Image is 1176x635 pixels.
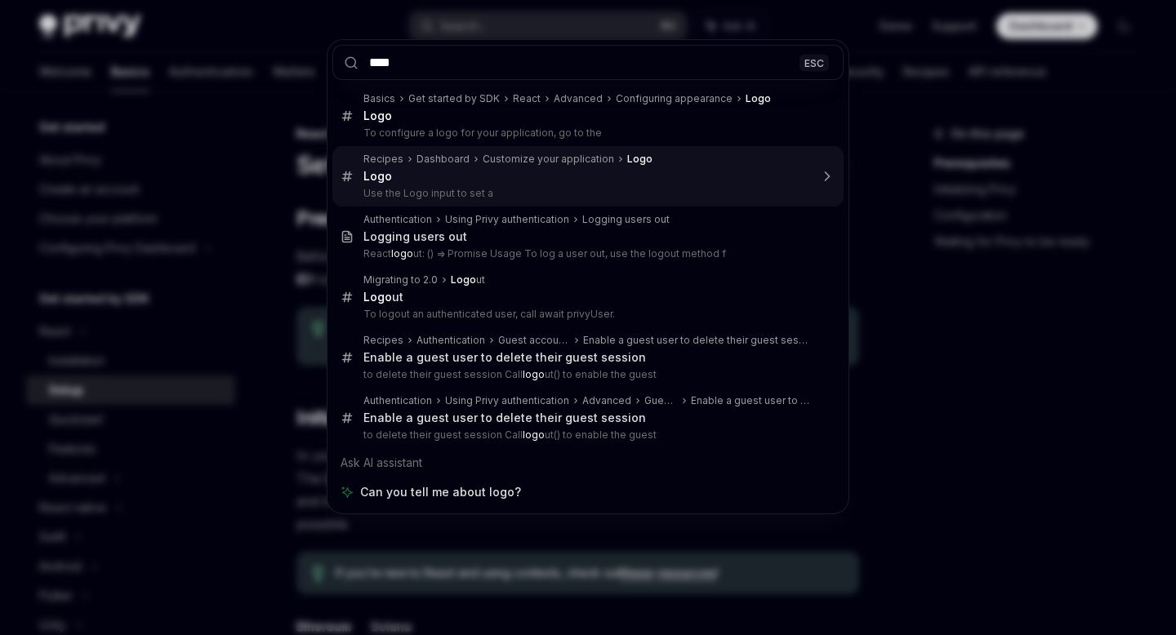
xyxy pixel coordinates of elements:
[363,334,403,347] div: Recipes
[391,247,413,260] b: logo
[644,394,678,407] div: Guest accounts
[363,350,646,365] div: Enable a guest user to delete their guest session
[451,273,476,286] b: Logo
[363,273,438,286] div: Migrating to 2.0
[445,213,569,226] div: Using Privy authentication
[523,429,545,441] b: logo
[582,213,670,226] div: Logging users out
[523,368,545,380] b: logo
[616,92,733,105] div: Configuring appearance
[363,92,395,105] div: Basics
[363,127,809,140] p: To configure a logo for your application, go to the
[363,109,392,122] b: Logo
[498,334,570,347] div: Guest accounts
[445,394,569,407] div: Using Privy authentication
[363,229,467,244] div: Logging users out
[332,448,844,477] div: Ask AI assistant
[800,54,829,71] div: ESC
[363,290,392,304] b: Logo
[451,273,485,286] div: ut
[363,169,392,183] b: Logo
[554,92,603,105] div: Advanced
[583,334,809,347] div: Enable a guest user to delete their guest session
[363,308,809,321] p: To logout an authenticated user, call await privyUser.
[416,334,485,347] div: Authentication
[483,153,614,166] div: Customize your application
[363,290,403,304] div: ut
[363,429,809,442] p: to delete their guest session Call ut() to enable the guest
[363,153,403,166] div: Recipes
[363,247,809,260] p: React ut: () => Promise Usage To log a user out, use the logout method f
[513,92,541,105] div: React
[363,411,646,425] div: Enable a guest user to delete their guest session
[363,213,432,226] div: Authentication
[416,153,470,166] div: Dashboard
[408,92,500,105] div: Get started by SDK
[691,394,809,407] div: Enable a guest user to delete their guest session
[363,368,809,381] p: to delete their guest session Call ut() to enable the guest
[582,394,631,407] div: Advanced
[363,187,809,200] p: Use the Logo input to set a
[360,484,521,500] span: Can you tell me about logo?
[363,394,432,407] div: Authentication
[627,153,653,165] b: Logo
[746,92,771,104] b: Logo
